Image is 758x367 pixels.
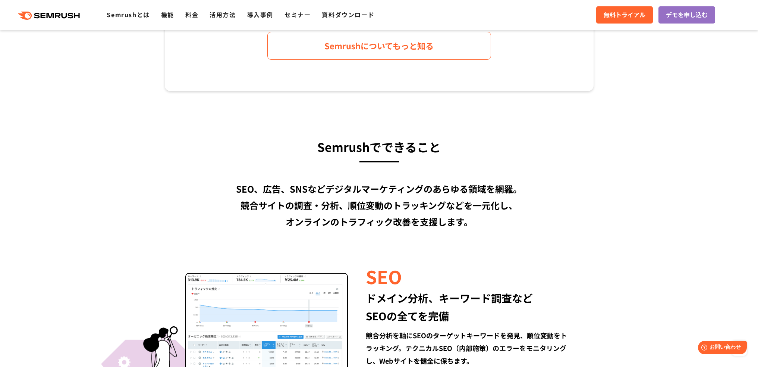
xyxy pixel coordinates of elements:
a: デモを申し込む [658,6,715,24]
span: 無料トライアル [604,10,645,20]
span: デモを申し込む [666,10,708,20]
a: 無料トライアル [596,6,653,24]
a: 活用方法 [210,10,236,19]
span: Semrushについてもっと知る [324,39,434,52]
a: セミナー [284,10,311,19]
div: SEO [366,264,573,289]
div: SEO、広告、SNSなどデジタルマーケティングのあらゆる領域を網羅。 競合サイトの調査・分析、順位変動のトラッキングなどを一元化し、 オンラインのトラフィック改善を支援します。 [165,181,594,230]
a: Semrushとは [107,10,150,19]
a: 料金 [185,10,198,19]
a: 導入事例 [247,10,273,19]
div: ドメイン分析、キーワード調査など SEOの全てを完備 [366,289,573,325]
a: 資料ダウンロード [322,10,374,19]
h3: Semrushでできること [165,137,594,157]
div: 競合分析を軸にSEOのターゲットキーワードを発見、順位変動をトラッキング。テクニカルSEO（内部施策）のエラーをモニタリングし、Webサイトを健全に保ちます。 [366,329,573,367]
a: 機能 [161,10,174,19]
a: Semrushについてもっと知る [267,32,491,60]
iframe: Help widget launcher [692,338,750,359]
